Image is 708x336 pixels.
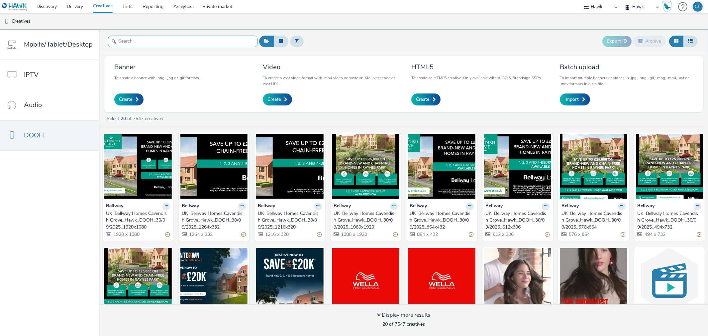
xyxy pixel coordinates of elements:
[258,203,275,210] strong: Bellway
[638,210,702,231] a: UK_Bellway Homes Cavendish Grove_Hawk_DOOH_30/09/2025_494x732
[644,231,666,238] span: 494 x 732
[393,231,398,238] div: Partially valid
[662,1,675,12] a: Hawk Academy
[334,210,398,231] a: UK_Bellway Homes Cavendish Grove_Hawk_DOOH_30/09/2025_1080x1920
[263,93,292,105] a: Create
[492,231,514,238] span: 612 x 306
[2,3,27,11] img: undefined Logo
[241,231,246,238] div: Partially valid
[180,248,248,313] img: UK_Bellway Homes_Quarrington Edge_Hawk_DOOH_Static_1920x1080_29/9/2025 visual
[697,231,701,238] div: Partially valid
[411,93,441,105] a: Create
[165,231,170,238] div: Partially valid
[182,210,244,231] div: UK_Bellway Homes Cavendish Grove_Hawk_DOOH_30/09/2025_1264x332
[561,210,623,231] div: UK_Bellway Homes Cavendish Grove_Hawk_DOOH_30/09/2025_576x864
[411,63,541,72] h3: HTML5
[484,248,552,313] img: GBR_Wella_Smooth_US_V4_6s visual
[695,2,701,12] div: CE
[560,134,627,199] img: UK_Bellway Homes Cavendish Grove_Hawk_DOOH_30/09/2025_576x864 visual
[332,134,400,199] img: UK_Bellway Homes Cavendish Grove_Hawk_DOOH_30/09/2025_1080x1920 visual
[114,63,200,72] h3: Banner
[106,115,166,122] a: Select of 7547 creatives
[267,96,281,103] span: Create
[411,75,541,81] p: To create an HTML5 creative. Only available with AIOO & Broadsign SSPs
[114,75,200,81] p: To create a banner with .png, .jpg or .gif formats.
[410,210,474,231] a: UK_Bellway Homes Cavendish Grove_Hawk_DOOH_30/09/2025_864x432
[416,231,438,238] span: 864 x 432
[24,100,42,110] span: Audio
[621,231,626,238] div: Partially valid
[633,36,666,47] button: Archive
[564,96,579,103] span: Import
[24,70,39,80] span: IPTV
[638,203,655,210] strong: Bellway
[3,18,10,25] img: dooh
[486,210,547,231] div: UK_Bellway Homes Cavendish Grove_Hawk_DOOH_30/09/2025_612x306
[334,203,351,210] strong: Bellway
[377,311,430,319] div: Display more results
[683,36,698,47] button: Table
[410,203,427,210] strong: Bellway
[256,134,324,199] img: UK_Bellway Homes Cavendish Grove_Hawk_DOOH_30/09/2025_1216x320 visual
[568,231,590,238] span: 576 x 864
[334,210,395,231] div: UK_Bellway Homes Cavendish Grove_Hawk_DOOH_30/09/2025_1080x1920
[669,36,683,47] button: Grid
[408,248,475,313] img: GBR_Wella_Smooth_SmoothFiller_D6_10s visual
[113,231,140,238] span: 1920 x 1080
[106,210,170,231] a: UK_Bellway Homes Cavendish Grove_Hawk_DOOH_30/09/2025_1920x1080
[408,134,475,199] img: UK_Bellway Homes Cavendish Grove_Hawk_DOOH_30/09/2025_864x432 visual
[180,134,248,199] img: UK_Bellway Homes Cavendish Grove_Hawk_DOOH_30/09/2025_1264x332 visual
[561,210,626,231] a: UK_Bellway Homes Cavendish Grove_Hawk_DOOH_30/09/2025_576x864
[636,248,703,313] img: GBR_CitiBank_EventsDOOH_Hawk_Video_Static_1080x1920_10"_20250926 visual
[317,231,322,238] div: Partially valid
[121,115,126,122] strong: 20
[182,210,246,231] a: UK_Bellway Homes Cavendish Grove_Hawk_DOOH_30/09/2025_1264x332
[469,231,474,238] div: Partially valid
[119,96,132,103] span: Create
[486,210,550,231] a: UK_Bellway Homes Cavendish Grove_Hawk_DOOH_30/09/2025_612x306
[264,231,289,238] span: 1216 x 320
[263,75,396,87] p: To create a vast video format with .mp4 video or paste an XML vast code or vast URL.
[416,96,429,103] span: Create
[104,248,172,313] img: UK_Bellway Homes Cavendish Grove_Hawk_DOOH_30/09/2025_468x720 visual
[560,75,693,87] p: To import multiple banners or videos in .jpg, .png, .gif, .mpg, .mp4, .avi or .mov formats in a z...
[560,63,693,72] h3: Batch upload
[341,231,367,238] span: 1080 x 1920
[263,63,396,72] h3: Video
[486,203,503,210] strong: Bellway
[602,36,632,47] button: Export ID
[560,248,627,313] img: GBR_Wella_Smooth_Ambassador_SF_V3_10s visual
[24,130,44,140] span: DOOH
[636,134,703,199] img: UK_Bellway Homes Cavendish Grove_Hawk_DOOH_30/09/2025_494x732 visual
[104,134,172,199] img: UK_Bellway Homes Cavendish Grove_Hawk_DOOH_30/09/2025_1920x1080 visual
[410,210,471,231] div: UK_Bellway Homes Cavendish Grove_Hawk_DOOH_30/09/2025_864x432
[332,248,400,313] img: GBR_Wella_Smooth_SmoothFiller_D6_V2_10s visual
[108,36,257,47] input: Search...
[662,1,672,12] img: Hawk Academy
[382,321,425,327] span: of 7547 creatives
[106,203,123,210] strong: Bellway
[560,93,590,105] a: Import
[382,321,388,327] strong: 20
[114,93,144,105] a: Create
[24,40,93,49] span: Mobile/Tablet/Desktop
[182,203,199,210] strong: Bellway
[189,231,213,238] span: 1264 x 332
[638,210,699,231] div: UK_Bellway Homes Cavendish Grove_Hawk_DOOH_30/09/2025_494x732
[106,210,167,231] div: UK_Bellway Homes Cavendish Grove_Hawk_DOOH_30/09/2025_1920x1080
[258,210,319,231] div: UK_Bellway Homes Cavendish Grove_Hawk_DOOH_30/09/2025_1216x320
[258,210,322,231] a: UK_Bellway Homes Cavendish Grove_Hawk_DOOH_30/09/2025_1216x320
[484,134,552,199] img: UK_Bellway Homes Cavendish Grove_Hawk_DOOH_30/09/2025_612x306 visual
[561,203,579,210] strong: Bellway
[256,248,324,313] img: UK_Bellway Homes_Quarrington Edge_Hawk_DOOH_Static_1080x1920_29/9/2025 visual
[545,231,550,238] div: Partially valid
